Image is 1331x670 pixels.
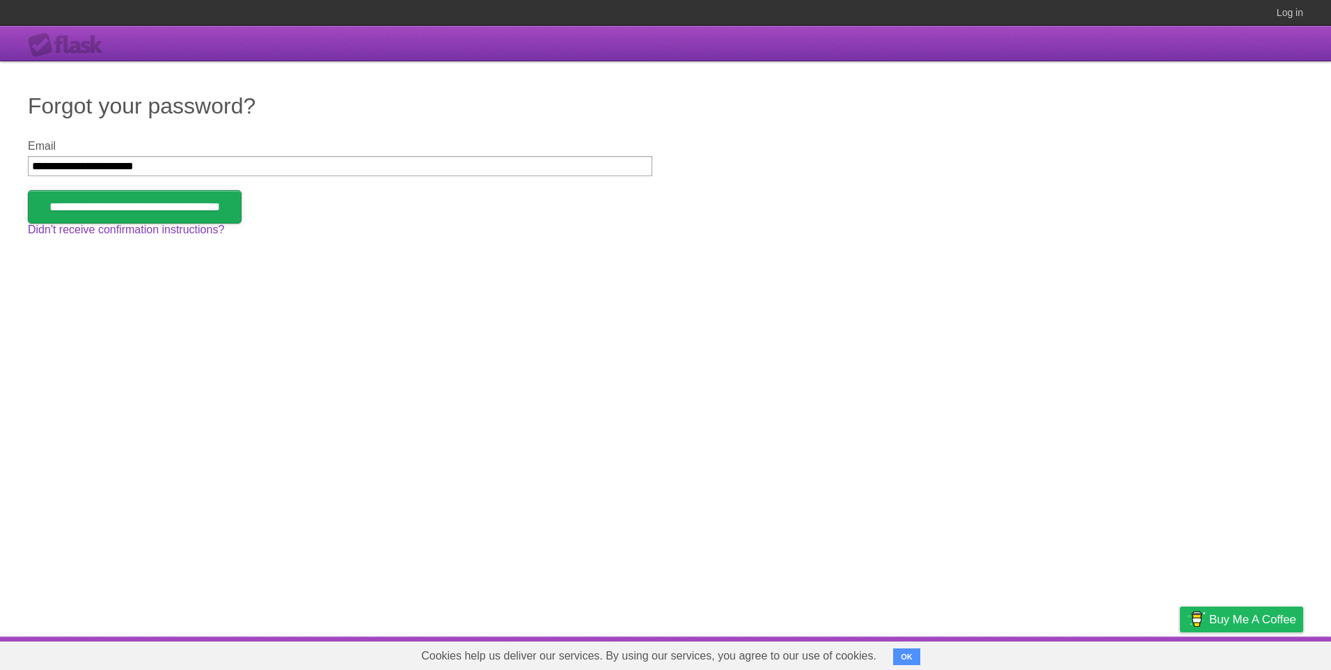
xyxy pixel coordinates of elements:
span: Buy me a coffee [1209,607,1296,632]
a: Suggest a feature [1215,640,1303,667]
a: Buy me a coffee [1180,607,1303,632]
label: Email [28,140,652,153]
a: About [995,640,1024,667]
a: Terms [1115,640,1145,667]
span: Cookies help us deliver our services. By using our services, you agree to our use of cookies. [407,642,890,670]
button: OK [893,648,920,665]
a: Didn't receive confirmation instructions? [28,224,224,235]
div: Flask [28,33,111,58]
a: Privacy [1162,640,1198,667]
h1: Forgot your password? [28,89,1303,123]
img: Buy me a coffee [1187,607,1206,631]
a: Developers [1041,640,1097,667]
